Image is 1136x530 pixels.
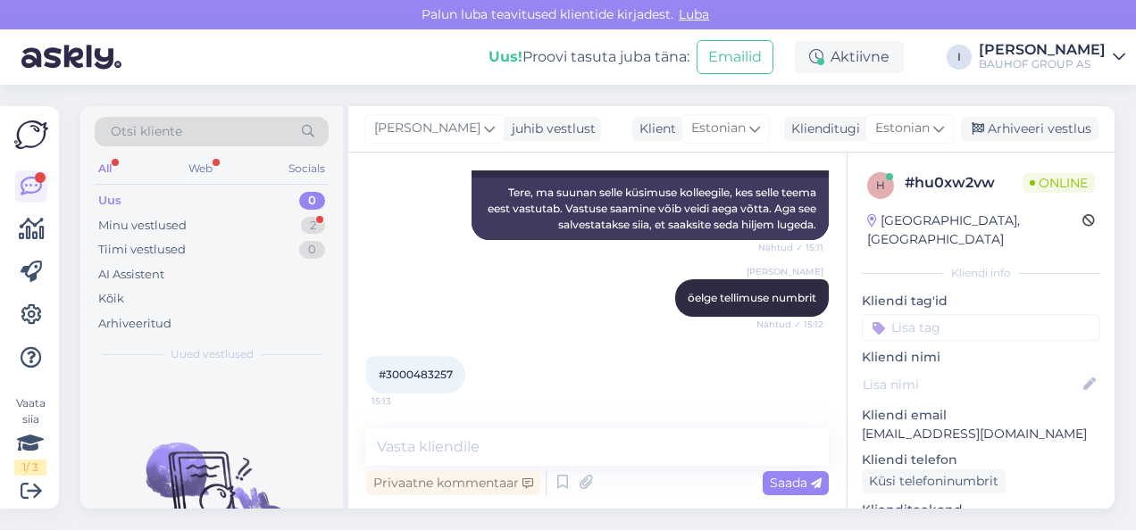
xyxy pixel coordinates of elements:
[285,157,329,180] div: Socials
[862,501,1100,519] p: Klienditeekond
[691,119,746,138] span: Estonian
[379,368,453,381] span: #3000483257
[862,425,1100,443] p: [EMAIL_ADDRESS][DOMAIN_NAME]
[489,46,689,68] div: Proovi tasuta juba täna:
[301,217,325,235] div: 2
[979,43,1106,57] div: [PERSON_NAME]
[632,120,676,138] div: Klient
[374,119,480,138] span: [PERSON_NAME]
[747,265,823,278] span: [PERSON_NAME]
[98,290,124,308] div: Kõik
[472,178,829,240] div: Tere, ma suunan selle küsimuse kolleegile, kes selle teema eest vastutab. Vastuse saamine võib ve...
[862,469,1006,493] div: Küsi telefoninumbrit
[770,475,822,491] span: Saada
[862,451,1100,469] p: Kliendi telefon
[979,57,1106,71] div: BAUHOF GROUP AS
[489,48,522,65] b: Uus!
[505,120,596,138] div: juhib vestlust
[98,241,186,259] div: Tiimi vestlused
[98,266,164,284] div: AI Assistent
[863,375,1080,394] input: Lisa nimi
[98,315,171,333] div: Arhiveeritud
[862,348,1100,367] p: Kliendi nimi
[366,471,540,495] div: Privaatne kommentaar
[875,119,930,138] span: Estonian
[111,122,182,141] span: Otsi kliente
[905,172,1023,194] div: # hu0xw2vw
[862,406,1100,425] p: Kliendi email
[784,120,860,138] div: Klienditugi
[299,241,325,259] div: 0
[185,157,216,180] div: Web
[1023,173,1095,193] span: Online
[673,6,714,22] span: Luba
[14,460,46,476] div: 1 / 3
[867,211,1082,249] div: [GEOGRAPHIC_DATA], [GEOGRAPHIC_DATA]
[756,318,823,331] span: Nähtud ✓ 15:12
[756,241,823,254] span: Nähtud ✓ 15:11
[171,346,254,362] span: Uued vestlused
[372,394,439,408] span: 15:13
[947,45,972,70] div: I
[14,120,48,149] img: Askly Logo
[862,265,1100,281] div: Kliendi info
[862,292,1100,311] p: Kliendi tag'id
[299,192,325,210] div: 0
[862,314,1100,341] input: Lisa tag
[979,43,1125,71] a: [PERSON_NAME]BAUHOF GROUP AS
[14,395,46,476] div: Vaata siia
[961,117,1098,141] div: Arhiveeri vestlus
[876,178,885,192] span: h
[688,291,816,304] span: öelge tellimuse numbrit
[95,157,115,180] div: All
[697,40,773,74] button: Emailid
[98,217,187,235] div: Minu vestlused
[98,192,121,210] div: Uus
[795,41,904,73] div: Aktiivne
